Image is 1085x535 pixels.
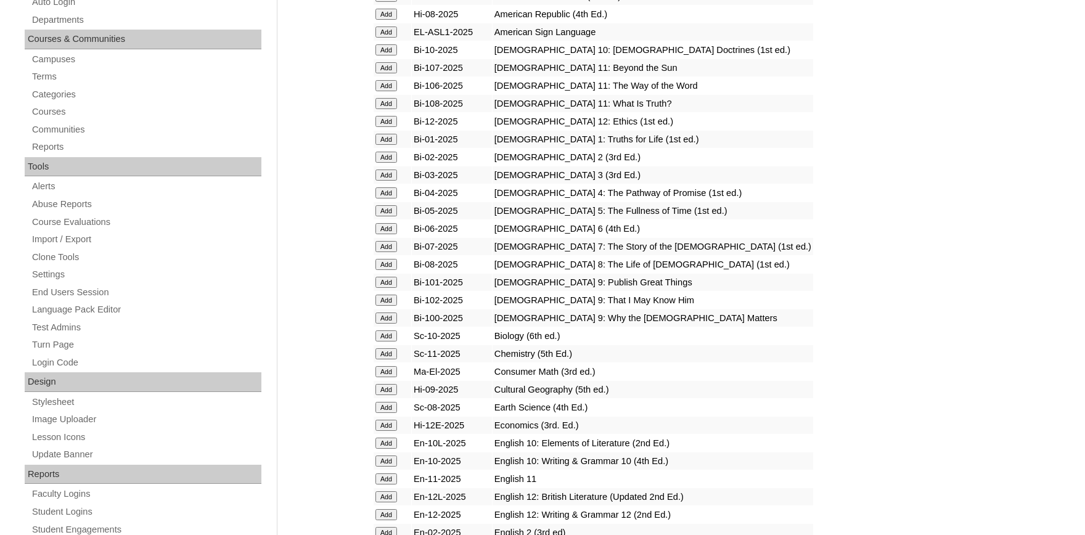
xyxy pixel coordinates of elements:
td: English 10: Elements of Literature (2nd Ed.) [493,435,813,452]
div: Tools [25,157,261,177]
td: En-10-2025 [412,452,492,470]
td: Ma-El-2025 [412,363,492,380]
td: Bi-04-2025 [412,184,492,202]
td: [DEMOGRAPHIC_DATA] 5: The Fullness of Time (1st ed.) [493,202,813,219]
td: [DEMOGRAPHIC_DATA] 9: Publish Great Things [493,274,813,291]
input: Add [375,62,397,73]
td: En-12-2025 [412,506,492,523]
td: English 10: Writing & Grammar 10 (4th Ed.) [493,452,813,470]
td: [DEMOGRAPHIC_DATA] 8: The Life of [DEMOGRAPHIC_DATA] (1st ed.) [493,256,813,273]
td: English 12: British Literature (Updated 2nd Ed.) [493,488,813,505]
a: Import / Export [31,232,261,247]
a: Turn Page [31,337,261,353]
td: En-12L-2025 [412,488,492,505]
input: Add [375,205,397,216]
input: Add [375,116,397,127]
td: Bi-106-2025 [412,77,492,94]
td: [DEMOGRAPHIC_DATA] 2 (3rd Ed.) [493,149,813,166]
input: Add [375,455,397,467]
td: [DEMOGRAPHIC_DATA] 1: Truths for Life (1st ed.) [493,131,813,148]
input: Add [375,44,397,55]
input: Add [375,330,397,341]
td: Bi-06-2025 [412,220,492,237]
input: Add [375,295,397,306]
td: En-10L-2025 [412,435,492,452]
input: Add [375,348,397,359]
td: [DEMOGRAPHIC_DATA] 9: Why the [DEMOGRAPHIC_DATA] Matters [493,309,813,327]
td: [DEMOGRAPHIC_DATA] 6 (4th Ed.) [493,220,813,237]
td: Chemistry (5th Ed.) [493,345,813,362]
td: Bi-03-2025 [412,166,492,184]
a: Faculty Logins [31,486,261,502]
input: Add [375,438,397,449]
input: Add [375,420,397,431]
div: Reports [25,465,261,484]
td: [DEMOGRAPHIC_DATA] 3 (3rd Ed.) [493,166,813,184]
a: Campuses [31,52,261,67]
input: Add [375,223,397,234]
td: En-11-2025 [412,470,492,488]
td: [DEMOGRAPHIC_DATA] 12: Ethics (1st ed.) [493,113,813,130]
a: Settings [31,267,261,282]
td: Bi-10-2025 [412,41,492,59]
td: Earth Science (4th Ed.) [493,399,813,416]
a: Update Banner [31,447,261,462]
a: Categories [31,87,261,102]
input: Add [375,509,397,520]
input: Add [375,259,397,270]
a: Image Uploader [31,412,261,427]
input: Add [375,491,397,502]
td: [DEMOGRAPHIC_DATA] 9: That I May Know Him [493,292,813,309]
a: Login Code [31,355,261,370]
a: Course Evaluations [31,214,261,230]
td: Bi-107-2025 [412,59,492,76]
td: [DEMOGRAPHIC_DATA] 7: The Story of the [DEMOGRAPHIC_DATA] (1st ed.) [493,238,813,255]
a: Reports [31,139,261,155]
td: Bi-07-2025 [412,238,492,255]
td: Bi-102-2025 [412,292,492,309]
input: Add [375,169,397,181]
td: Bi-08-2025 [412,256,492,273]
td: Bi-01-2025 [412,131,492,148]
a: Clone Tools [31,250,261,265]
a: Stylesheet [31,394,261,410]
td: Bi-12-2025 [412,113,492,130]
a: Test Admins [31,320,261,335]
td: Hi-12E-2025 [412,417,492,434]
input: Add [375,98,397,109]
input: Add [375,80,397,91]
div: Courses & Communities [25,30,261,49]
td: Biology (6th ed.) [493,327,813,345]
input: Add [375,27,397,38]
a: Terms [31,69,261,84]
td: [DEMOGRAPHIC_DATA] 11: The Way of the Word [493,77,813,94]
a: Alerts [31,179,261,194]
td: [DEMOGRAPHIC_DATA] 11: What Is Truth? [493,95,813,112]
td: [DEMOGRAPHIC_DATA] 10: [DEMOGRAPHIC_DATA] Doctrines (1st ed.) [493,41,813,59]
td: American Republic (4th Ed.) [493,6,813,23]
td: Bi-02-2025 [412,149,492,166]
td: Sc-08-2025 [412,399,492,416]
td: Cultural Geography (5th ed.) [493,381,813,398]
td: [DEMOGRAPHIC_DATA] 11: Beyond the Sun [493,59,813,76]
td: Economics (3rd. Ed.) [493,417,813,434]
td: Consumer Math (3rd ed.) [493,363,813,380]
a: Lesson Icons [31,430,261,445]
input: Add [375,134,397,145]
td: EL-ASL1-2025 [412,23,492,41]
input: Add [375,277,397,288]
a: End Users Session [31,285,261,300]
input: Add [375,187,397,198]
input: Add [375,473,397,484]
div: Design [25,372,261,392]
td: [DEMOGRAPHIC_DATA] 4: The Pathway of Promise (1st ed.) [493,184,813,202]
input: Add [375,312,397,324]
input: Add [375,402,397,413]
input: Add [375,9,397,20]
td: Sc-10-2025 [412,327,492,345]
td: Bi-100-2025 [412,309,492,327]
a: Abuse Reports [31,197,261,212]
a: Language Pack Editor [31,302,261,317]
a: Student Logins [31,504,261,520]
td: Bi-05-2025 [412,202,492,219]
